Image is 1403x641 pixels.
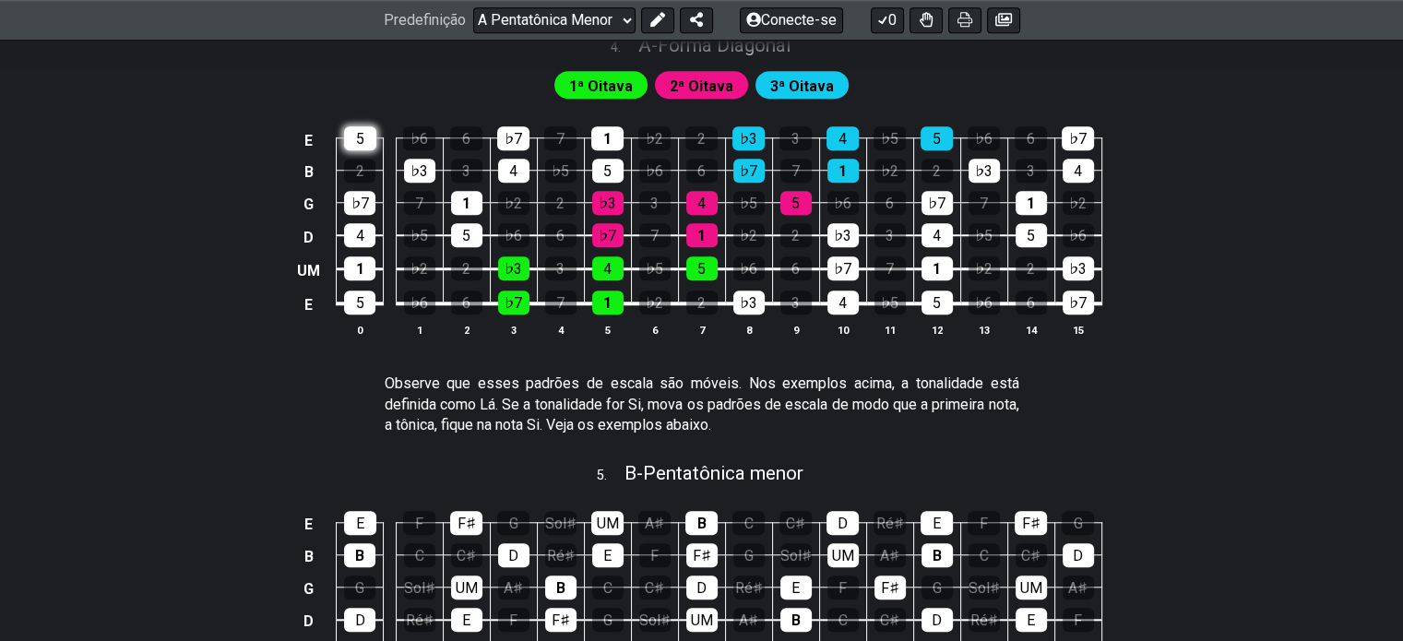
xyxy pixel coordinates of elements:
font: C [415,547,424,564]
font: 6 [1027,294,1035,312]
font: 5 [356,130,364,148]
font: B [933,547,942,564]
font: 6 [556,227,565,244]
font: 5 [462,227,470,244]
font: ♭7 [505,294,522,312]
font: F♯ [1022,515,1040,532]
font: ♭5 [552,162,569,180]
font: - [651,34,658,56]
span: Primeiro habilite o modo de edição completa para editar [670,73,733,100]
font: B [697,515,707,532]
font: G [509,515,518,532]
font: UM [456,579,478,597]
font: 2 [464,325,470,337]
font: 3 [1027,162,1035,180]
font: C♯ [645,579,664,597]
font: 6 [1027,130,1035,148]
font: ♭2 [505,195,522,212]
font: ♭3 [740,130,757,148]
font: G [355,579,364,597]
font: E [1027,611,1035,629]
font: G [303,579,314,597]
font: ♭7 [834,260,851,278]
font: 6 [791,260,800,278]
font: 5 [603,162,612,180]
font: ♭6 [505,227,522,244]
font: ♭5 [881,294,898,312]
font: ♭2 [1069,195,1087,212]
font: 5 [356,294,364,312]
font: A♯ [504,579,523,597]
font: ♭5 [975,227,993,244]
font: F [980,515,988,532]
font: 4 [697,195,706,212]
font: 4 [1074,162,1082,180]
font: UM [832,547,854,564]
font: UM [691,611,713,629]
font: ♭6 [410,294,428,312]
font: ♭3 [975,162,993,180]
font: G [744,547,754,564]
font: ♭3 [834,227,851,244]
font: 2 [791,227,800,244]
font: G [933,579,942,597]
font: ♭3 [740,294,757,312]
font: E [356,515,364,532]
font: D [355,611,365,629]
font: E [603,547,612,564]
font: A♯ [645,515,664,532]
font: 4 [509,162,517,180]
font: 12 [932,325,943,337]
font: 3 [511,325,517,337]
font: 8 [746,325,752,337]
font: 4 [838,130,847,148]
button: 0 [871,7,904,33]
font: 7 [415,195,423,212]
font: B [304,547,314,564]
font: ♭6 [975,130,993,148]
font: Sol♯ [969,579,1000,597]
font: Sol♯ [545,515,577,532]
font: 2 [462,260,470,278]
font: D [838,515,848,532]
font: 1 [462,195,470,212]
font: Observe que esses padrões de escala são móveis. Nos exemplos acima, a tonalidade está definida co... [385,374,1019,433]
font: F♯ [881,579,899,597]
font: ♭7 [599,227,616,244]
button: Editar predefinição [641,7,674,33]
font: ♭2 [646,294,663,312]
font: 2 [356,162,364,180]
font: UM [597,515,619,532]
font: C [838,611,848,629]
font: 1 [933,260,941,278]
font: D [508,547,518,564]
font: 1 [603,294,612,312]
font: ♭7 [928,195,945,212]
font: 1 [697,227,706,244]
font: 7 [980,195,988,212]
font: F♯ [693,547,711,564]
font: 4 [558,325,564,337]
font: 6 [697,162,706,180]
font: 15 [1073,325,1084,337]
font: A♯ [880,547,899,564]
span: Primeiro habilite o modo de edição completa para editar [770,73,834,100]
font: 4 [933,227,941,244]
font: E [791,579,800,597]
font: ♭6 [646,162,663,180]
font: ♭2 [740,227,757,244]
font: B [556,579,565,597]
font: 2 [556,195,565,212]
font: 1 [838,162,847,180]
font: ♭6 [740,260,757,278]
font: 6 [652,325,658,337]
font: 2 [933,162,941,180]
font: ♭5 [410,227,428,244]
font: ♭3 [1069,260,1087,278]
font: 4 [838,294,847,312]
font: Ré♯ [547,547,575,564]
font: 3 [462,162,470,180]
font: 2 [1027,260,1035,278]
font: 3 [791,294,800,312]
font: ♭7 [740,162,757,180]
